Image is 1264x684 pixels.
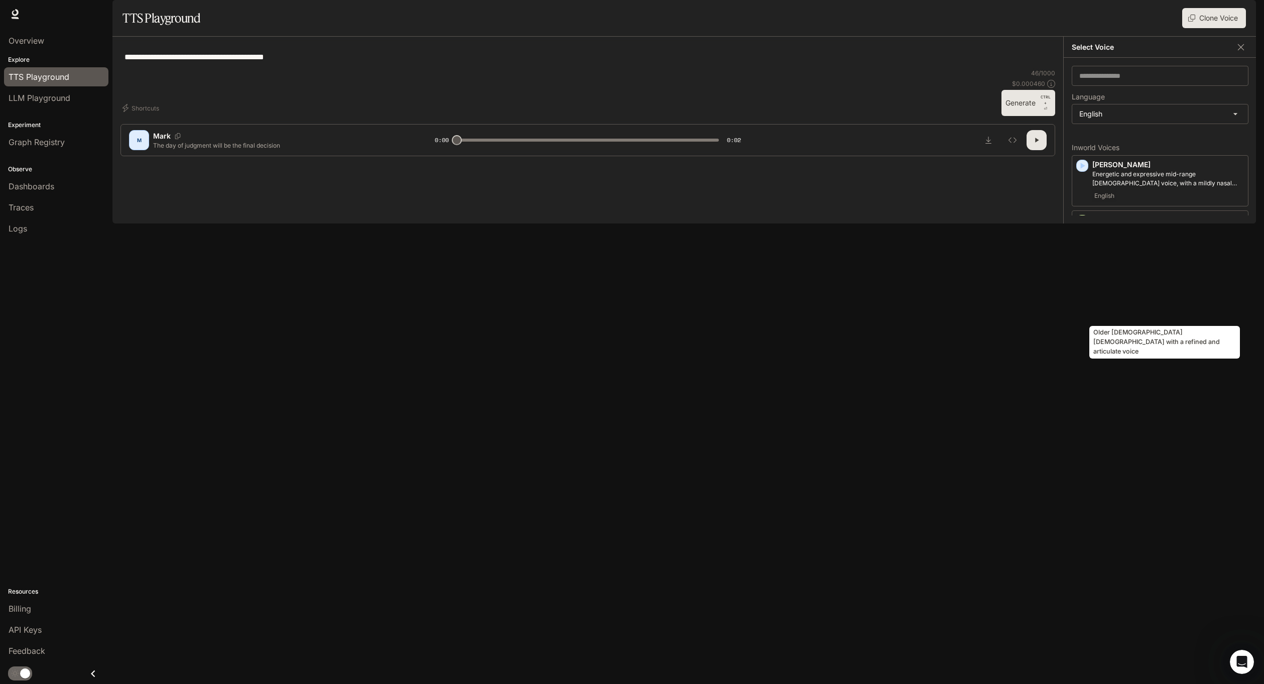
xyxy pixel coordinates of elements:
[1012,79,1045,88] p: $ 0.000460
[1092,170,1244,188] p: Energetic and expressive mid-range male voice, with a mildly nasal quality
[978,130,998,150] button: Download audio
[1182,8,1246,28] button: Clone Voice
[1001,90,1055,116] button: GenerateCTRL +⏎
[1072,93,1105,100] p: Language
[435,135,449,145] span: 0:00
[727,135,741,145] span: 0:02
[1031,69,1055,77] p: 46 / 1000
[1072,104,1248,124] div: English
[120,100,163,116] button: Shortcuts
[171,133,185,139] button: Copy Voice ID
[1230,650,1254,674] iframe: Intercom live chat
[1040,94,1051,106] p: CTRL +
[1092,190,1116,202] span: English
[1002,130,1023,150] button: Inspect
[153,131,171,141] p: Mark
[131,132,147,148] div: M
[1072,144,1248,151] p: Inworld Voices
[1092,160,1244,170] p: [PERSON_NAME]
[1092,215,1244,225] p: [PERSON_NAME]
[1089,326,1240,359] div: Older [DEMOGRAPHIC_DATA] [DEMOGRAPHIC_DATA] with a refined and articulate voice
[122,8,200,28] h1: TTS Playground
[1040,94,1051,112] p: ⏎
[153,141,411,150] p: The day of judgment will be the final decision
